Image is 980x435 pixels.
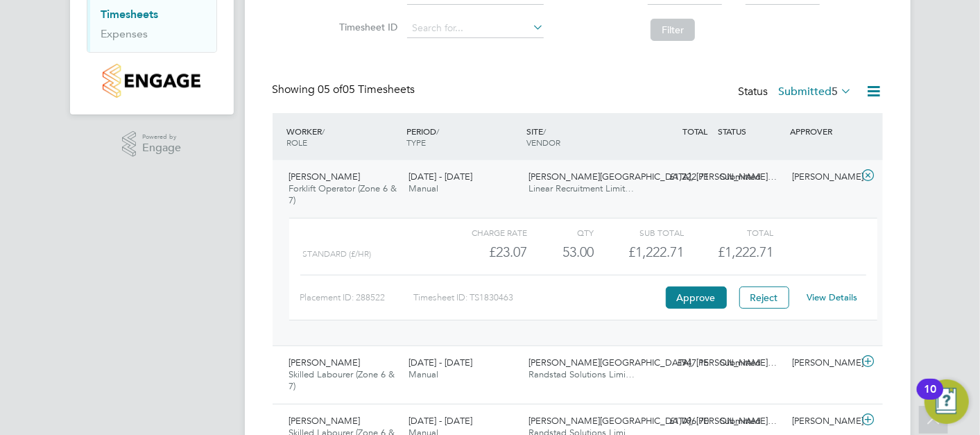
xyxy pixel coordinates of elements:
[786,119,859,144] div: APPROVER
[786,166,859,189] div: [PERSON_NAME]
[289,368,395,392] span: Skilled Labourer (Zone 6 & 7)
[527,241,594,264] div: 53.00
[643,352,715,375] div: £947.15
[335,21,397,33] label: Timesheet ID
[786,352,859,375] div: [PERSON_NAME]
[87,64,217,98] a: Go to home page
[303,249,372,259] span: Standard (£/HR)
[142,142,181,154] span: Engage
[643,410,715,433] div: £1,096.70
[409,357,472,368] span: [DATE] - [DATE]
[289,357,361,368] span: [PERSON_NAME]
[103,64,200,98] img: countryside-properties-logo-retina.png
[284,119,404,155] div: WORKER
[715,352,787,375] div: Submitted
[594,241,684,264] div: £1,222.71
[779,85,852,99] label: Submitted
[786,410,859,433] div: [PERSON_NAME]
[528,415,777,427] span: [PERSON_NAME][GEOGRAPHIC_DATA], [PERSON_NAME]…
[594,224,684,241] div: Sub Total
[409,182,438,194] span: Manual
[543,126,546,137] span: /
[643,166,715,189] div: £1,222.71
[807,291,857,303] a: View Details
[406,137,426,148] span: TYPE
[437,241,526,264] div: £23.07
[718,244,773,260] span: £1,222.71
[409,368,438,380] span: Manual
[403,119,523,155] div: PERIOD
[437,224,526,241] div: Charge rate
[289,171,361,182] span: [PERSON_NAME]
[924,389,936,407] div: 10
[651,19,695,41] button: Filter
[527,224,594,241] div: QTY
[101,8,159,21] a: Timesheets
[715,166,787,189] div: Submitted
[409,415,472,427] span: [DATE] - [DATE]
[528,368,635,380] span: Randstad Solutions Limi…
[684,224,773,241] div: Total
[526,137,560,148] span: VENDOR
[666,287,727,309] button: Approve
[101,27,148,40] a: Expenses
[122,131,181,157] a: Powered byEngage
[289,182,397,206] span: Forklift Operator (Zone 6 & 7)
[715,410,787,433] div: Submitted
[142,131,181,143] span: Powered by
[287,137,308,148] span: ROLE
[528,182,634,194] span: Linear Recruitment Limit…
[715,119,787,144] div: STATUS
[925,379,969,424] button: Open Resource Center, 10 new notifications
[528,171,777,182] span: [PERSON_NAME][GEOGRAPHIC_DATA], [PERSON_NAME]…
[289,415,361,427] span: [PERSON_NAME]
[409,171,472,182] span: [DATE] - [DATE]
[683,126,708,137] span: TOTAL
[318,83,343,96] span: 05 of
[436,126,439,137] span: /
[832,85,839,99] span: 5
[407,19,544,38] input: Search for...
[739,287,789,309] button: Reject
[318,83,415,96] span: 05 Timesheets
[739,83,855,102] div: Status
[413,287,662,309] div: Timesheet ID: TS1830463
[323,126,325,137] span: /
[273,83,418,97] div: Showing
[528,357,777,368] span: [PERSON_NAME][GEOGRAPHIC_DATA], [PERSON_NAME]…
[300,287,413,309] div: Placement ID: 288522
[523,119,643,155] div: SITE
